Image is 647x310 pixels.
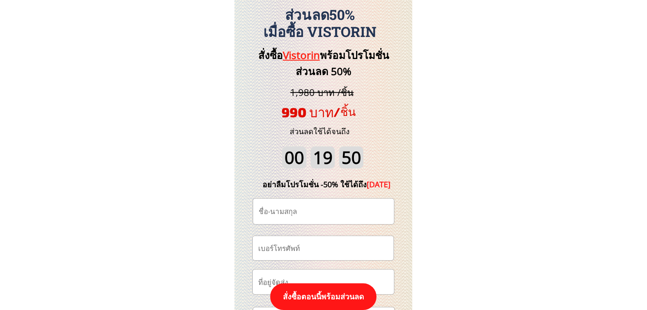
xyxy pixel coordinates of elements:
[256,236,390,260] input: เบอร์โทรศัพท์
[244,47,403,80] h3: สั่งซื้อ พร้อมโปรโมชั่นส่วนลด 50%
[290,86,353,99] span: 1,980 บาท /ชิ้น
[333,104,356,118] span: /ชิ้น
[257,199,390,224] input: ชื่อ-นามสกุล
[270,283,376,310] p: สั่งซื้อตอนนี้พร้อมส่วนลด
[282,104,333,120] span: 990 บาท
[283,48,320,62] span: Vistorin
[278,125,361,138] h3: ส่วนลดใช้ได้จนถึง
[230,6,410,40] h3: ส่วนลด50% เมื่อซื้อ Vistorin
[367,179,390,189] span: [DATE]
[250,178,404,191] div: อย่าลืมโปรโมชั่น -50% ใช้ได้ถึง
[256,270,390,294] input: ที่อยู่จัดส่ง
